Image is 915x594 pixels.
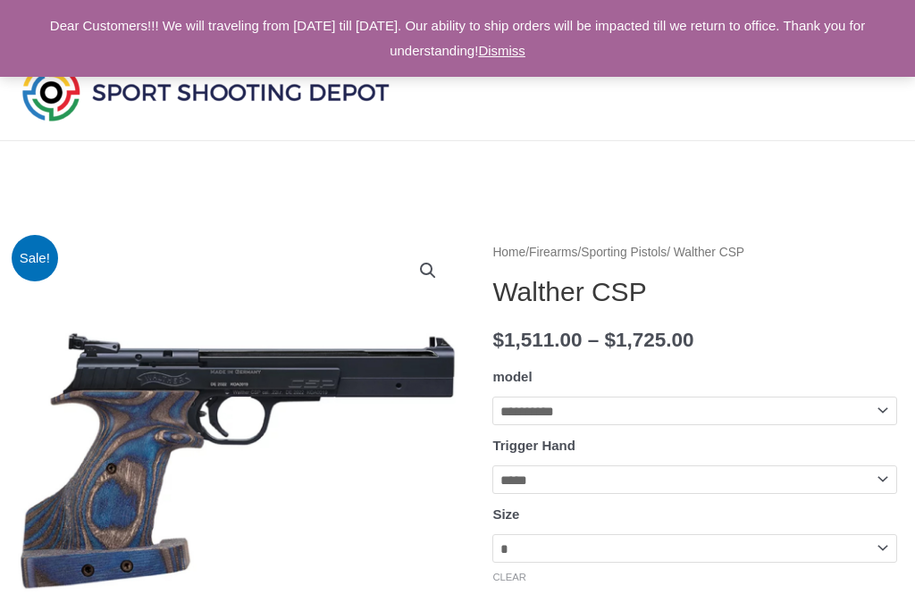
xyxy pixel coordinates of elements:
span: $ [605,329,617,351]
label: model [492,369,532,384]
bdi: 1,511.00 [492,329,582,351]
span: $ [492,329,504,351]
a: Sporting Pistols [581,246,667,259]
span: – [588,329,600,351]
label: Trigger Hand [492,438,575,453]
nav: Breadcrumb [492,241,897,264]
a: View full-screen image gallery [412,255,444,287]
a: Clear options [492,572,526,582]
span: Sale! [12,235,59,282]
bdi: 1,725.00 [605,329,694,351]
label: Size [492,506,519,522]
a: Firearms [529,246,577,259]
a: Home [492,246,525,259]
a: Dismiss [478,43,525,58]
img: Sport Shooting Depot [18,59,393,125]
h1: Walther CSP [492,276,897,308]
